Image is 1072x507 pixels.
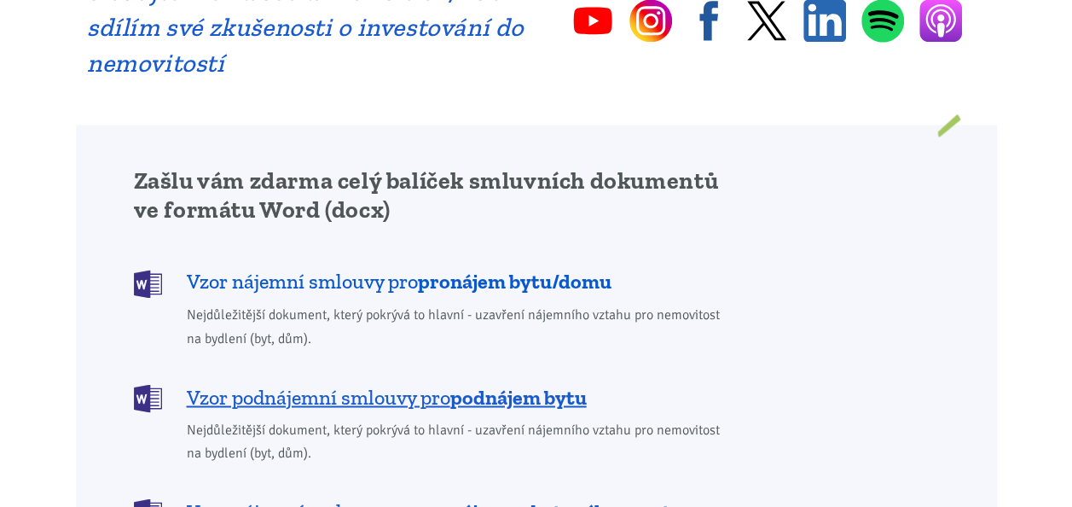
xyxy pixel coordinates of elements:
[187,304,732,350] span: Nejdůležitější dokument, který pokrývá to hlavní - uzavření nájemního vztahu pro nemovitost na by...
[450,384,587,409] b: podnájem bytu
[134,384,162,412] img: DOCX (Word)
[134,270,162,298] img: DOCX (Word)
[187,268,611,295] span: Vzor nájemní smlouvy pro
[187,383,587,411] span: Vzor podnájemní smlouvy pro
[418,269,611,294] b: pronájem bytu/domu
[134,166,732,224] h2: Zašlu vám zdarma celý balíček smluvních dokumentů ve formátu Word (docx)
[187,418,732,464] span: Nejdůležitější dokument, který pokrývá to hlavní - uzavření nájemního vztahu pro nemovitost na by...
[134,268,732,296] a: Vzor nájemní smlouvy propronájem bytu/domu
[134,382,732,411] a: Vzor podnájemní smlouvy propodnájem bytu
